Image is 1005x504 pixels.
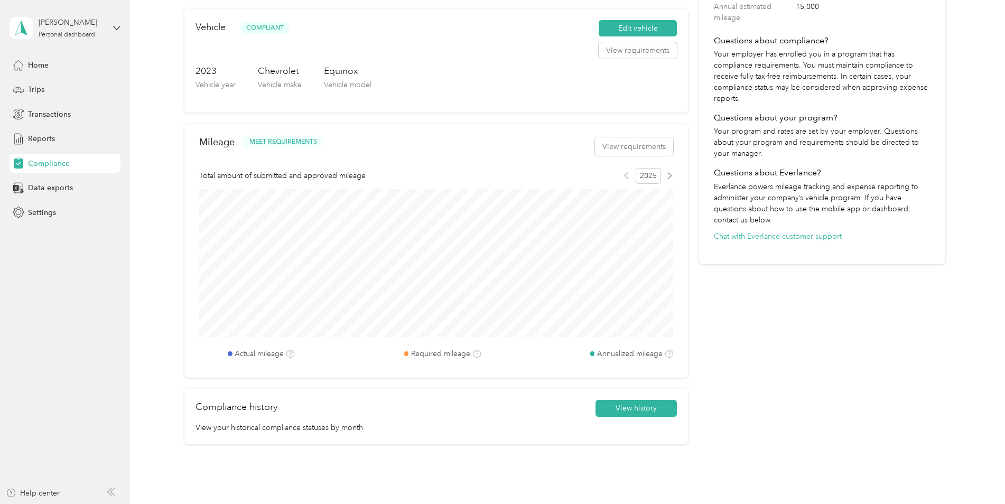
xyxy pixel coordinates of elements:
[714,1,792,23] label: Annual estimated mileage
[28,60,49,71] span: Home
[39,17,105,28] div: [PERSON_NAME]
[28,182,73,193] span: Data exports
[597,348,663,359] label: Annualized mileage
[196,64,236,78] h3: 2023
[28,109,71,120] span: Transactions
[714,111,930,124] h4: Questions about your program?
[258,64,302,78] h3: Chevrolet
[714,166,930,179] h4: Questions about Everlance?
[796,1,930,23] span: 15,000
[6,488,60,499] button: Help center
[714,126,930,159] p: Your program and rates are set by your employer. Questions about your program and requirements sh...
[28,207,56,218] span: Settings
[196,79,236,90] p: Vehicle year
[235,348,284,359] label: Actual mileage
[258,79,302,90] p: Vehicle make
[714,181,930,226] p: Everlance powers mileage tracking and expense reporting to administer your company’s vehicle prog...
[599,20,677,37] button: Edit vehicle
[28,133,55,144] span: Reports
[411,348,470,359] label: Required mileage
[324,64,371,78] h3: Equinox
[199,136,235,147] h2: Mileage
[39,32,95,38] div: Personal dashboard
[599,42,677,59] button: View requirements
[249,137,317,147] span: MEET REQUIREMENTS
[714,49,930,104] p: Your employer has enrolled you in a program that has compliance requirements. You must maintain c...
[595,400,677,417] button: View history
[196,20,226,34] h2: Vehicle
[242,135,324,148] button: MEET REQUIREMENTS
[946,445,1005,504] iframe: Everlance-gr Chat Button Frame
[199,170,366,181] span: Total amount of submitted and approved mileage
[714,34,930,47] h4: Questions about compliance?
[636,168,661,184] span: 2025
[595,137,673,156] button: View requirements
[324,79,371,90] p: Vehicle model
[240,22,289,34] span: Compliant
[196,400,277,414] h2: Compliance history
[196,422,677,433] p: View your historical compliance statuses by month.
[28,84,44,95] span: Trips
[28,158,70,169] span: Compliance
[714,231,842,242] button: Chat with Everlance customer support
